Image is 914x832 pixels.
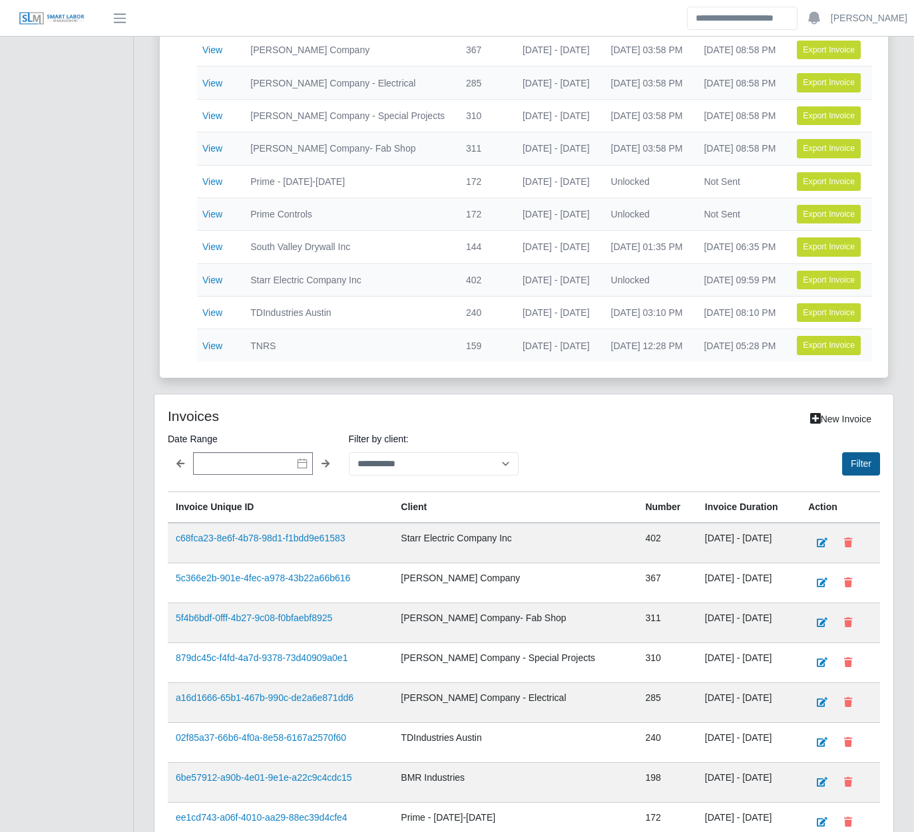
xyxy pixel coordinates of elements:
[697,762,800,802] td: [DATE] - [DATE]
[455,297,512,329] td: 240
[600,99,694,132] td: [DATE] 03:58 PM
[455,67,512,99] td: 285
[176,812,347,823] a: ee1cd743-a06f-4010-aa29-88ec39d4cfe4
[455,198,512,230] td: 172
[800,491,880,523] th: Action
[797,41,861,59] button: Export Invoice
[697,642,800,682] td: [DATE] - [DATE]
[512,34,600,67] td: [DATE] - [DATE]
[202,78,222,88] a: View
[512,99,600,132] td: [DATE] - [DATE]
[176,652,347,663] a: 879dc45c-f4fd-4a7d-9378-73d40909a0e1
[512,132,600,165] td: [DATE] - [DATE]
[512,329,600,362] td: [DATE] - [DATE]
[455,329,512,362] td: 159
[600,132,694,165] td: [DATE] 03:58 PM
[697,491,800,523] th: Invoice Duration
[797,303,861,322] button: Export Invoice
[693,297,786,329] td: [DATE] 08:10 PM
[600,34,694,67] td: [DATE] 03:58 PM
[693,99,786,132] td: [DATE] 08:58 PM
[693,329,786,362] td: [DATE] 05:28 PM
[393,563,637,603] td: [PERSON_NAME] Company
[202,176,222,187] a: View
[797,205,861,223] button: Export Invoice
[202,45,222,55] a: View
[240,231,455,263] td: South Valley Drywall Inc
[600,198,694,230] td: Unlocked
[600,231,694,263] td: [DATE] 01:35 PM
[455,132,512,165] td: 311
[168,491,393,523] th: Invoice Unique ID
[693,263,786,296] td: [DATE] 09:59 PM
[393,722,637,762] td: TDIndustries Austin
[393,603,637,642] td: [PERSON_NAME] Company- Fab Shop
[202,143,222,154] a: View
[176,772,352,783] a: 6be57912-a90b-4e01-9e1e-a22c9c4cdc15
[176,613,332,623] a: 5f4b6bdf-0fff-4b27-9c08-f0bfaebf8925
[637,491,696,523] th: Number
[512,231,600,263] td: [DATE] - [DATE]
[687,7,798,30] input: Search
[393,762,637,802] td: BMR Industries
[697,523,800,563] td: [DATE] - [DATE]
[797,271,861,289] button: Export Invoice
[240,198,455,230] td: Prime Controls
[455,231,512,263] td: 144
[512,198,600,230] td: [DATE] - [DATE]
[600,297,694,329] td: [DATE] 03:10 PM
[600,329,694,362] td: [DATE] 12:28 PM
[693,198,786,230] td: Not Sent
[697,722,800,762] td: [DATE] - [DATE]
[240,34,455,67] td: [PERSON_NAME] Company
[455,263,512,296] td: 402
[455,165,512,198] td: 172
[831,11,907,25] a: [PERSON_NAME]
[240,67,455,99] td: [PERSON_NAME] Company - Electrical
[693,34,786,67] td: [DATE] 08:58 PM
[637,722,696,762] td: 240
[697,563,800,603] td: [DATE] - [DATE]
[697,603,800,642] td: [DATE] - [DATE]
[202,307,222,318] a: View
[240,263,455,296] td: Starr Electric Company Inc
[637,563,696,603] td: 367
[797,139,861,158] button: Export Invoice
[176,692,353,703] a: a16d1666-65b1-467b-990c-de2a6e871dd6
[393,642,637,682] td: [PERSON_NAME] Company - Special Projects
[240,165,455,198] td: Prime - [DATE]-[DATE]
[600,67,694,99] td: [DATE] 03:58 PM
[393,491,637,523] th: Client
[176,732,346,743] a: 02f85a37-66b6-4f0a-8e58-6167a2570f60
[600,165,694,198] td: Unlocked
[393,682,637,722] td: [PERSON_NAME] Company - Electrical
[202,275,222,285] a: View
[240,99,455,132] td: [PERSON_NAME] Company - Special Projects
[797,172,861,191] button: Export Invoice
[202,209,222,219] a: View
[240,132,455,165] td: [PERSON_NAME] Company- Fab Shop
[637,642,696,682] td: 310
[797,73,861,92] button: Export Invoice
[512,165,600,198] td: [DATE] - [DATE]
[455,34,512,67] td: 367
[693,67,786,99] td: [DATE] 08:58 PM
[693,132,786,165] td: [DATE] 08:58 PM
[202,110,222,121] a: View
[240,297,455,329] td: TDIndustries Austin
[202,341,222,351] a: View
[202,241,222,252] a: View
[512,297,600,329] td: [DATE] - [DATE]
[697,682,800,722] td: [DATE] - [DATE]
[512,263,600,296] td: [DATE] - [DATE]
[693,231,786,263] td: [DATE] 06:35 PM
[168,408,453,424] h4: Invoices
[637,603,696,642] td: 311
[637,523,696,563] td: 402
[176,533,345,543] a: c68fca23-8e6f-4b78-98d1-f1bdd9e61583
[19,11,85,26] img: SLM Logo
[797,336,861,354] button: Export Invoice
[240,329,455,362] td: TNRS
[801,408,880,431] a: New Invoice
[176,573,350,583] a: 5c366e2b-901e-4fec-a978-43b22a66b616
